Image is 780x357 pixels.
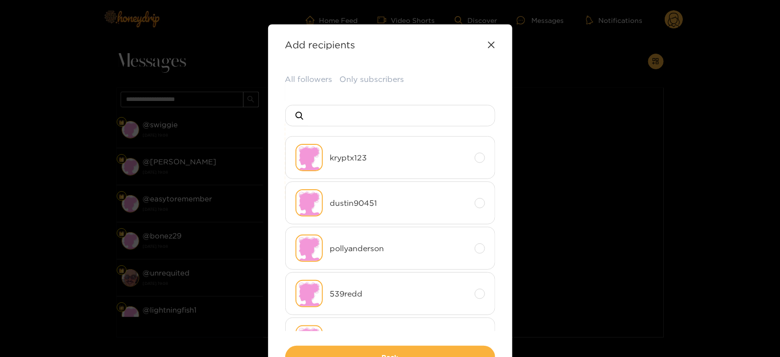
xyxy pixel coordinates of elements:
img: no-avatar.png [295,144,323,171]
span: dustin90451 [330,198,467,209]
button: All followers [285,74,333,85]
strong: Add recipients [285,39,356,50]
img: no-avatar.png [295,325,323,353]
span: pollyanderson [330,243,467,254]
span: 539redd [330,288,467,299]
span: kryptx123 [330,152,467,163]
img: no-avatar.png [295,235,323,262]
button: Only subscribers [340,74,404,85]
img: no-avatar.png [295,189,323,217]
img: no-avatar.png [295,280,323,307]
